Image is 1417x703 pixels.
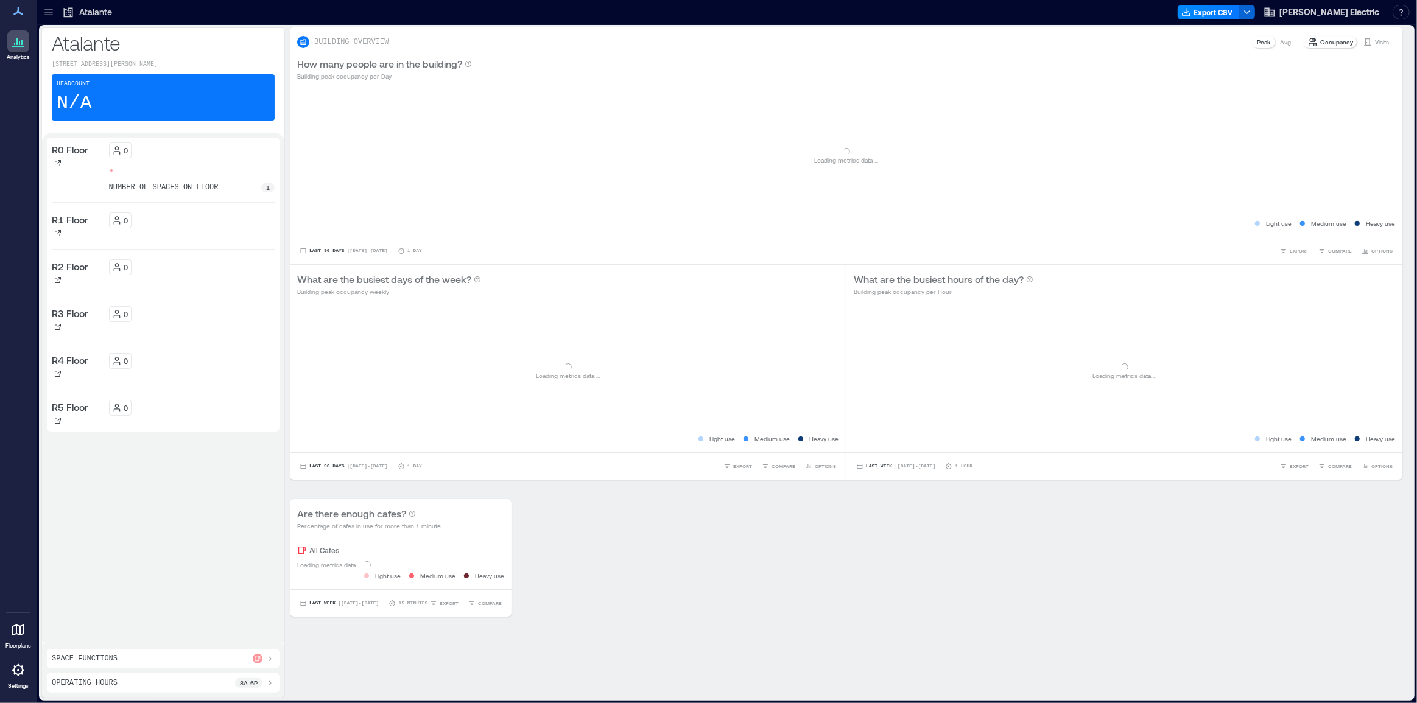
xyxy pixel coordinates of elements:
p: Avg [1280,37,1291,47]
p: What are the busiest hours of the day? [854,272,1024,287]
p: Peak [1257,37,1270,47]
p: Heavy use [809,434,839,444]
span: EXPORT [1290,247,1309,254]
p: Light use [709,434,735,444]
p: Loading metrics data ... [297,560,361,570]
p: Heavy use [1366,219,1395,228]
p: 1 Day [407,247,422,254]
p: R2 Floor [52,259,88,274]
p: Atalante [52,30,275,55]
p: R3 Floor [52,306,88,321]
button: OPTIONS [1359,245,1395,257]
p: 8a - 6p [240,678,258,688]
p: BUILDING OVERVIEW [314,37,389,47]
button: [PERSON_NAME] Electric [1260,2,1383,22]
span: OPTIONS [1371,463,1393,470]
span: COMPARE [772,463,795,470]
p: Light use [1266,219,1292,228]
a: Floorplans [2,615,35,653]
p: Light use [375,571,401,581]
button: OPTIONS [1359,460,1395,472]
button: COMPARE [466,597,504,609]
p: Floorplans [5,642,31,649]
p: 15 minutes [398,600,427,607]
button: Last Week |[DATE]-[DATE] [297,597,381,609]
span: COMPARE [478,600,502,607]
button: Last 90 Days |[DATE]-[DATE] [297,245,390,257]
p: 1 Day [407,463,422,470]
p: R4 Floor [52,353,88,368]
span: COMPARE [1328,247,1352,254]
p: Analytics [7,54,30,61]
p: What are the busiest days of the week? [297,272,471,287]
span: OPTIONS [1371,247,1393,254]
p: R0 Floor [52,142,88,157]
button: Last Week |[DATE]-[DATE] [854,460,938,472]
p: Medium use [1311,434,1346,444]
p: R5 Floor [52,400,88,414]
p: 0 [124,403,128,413]
p: Headcount [57,79,90,89]
p: 0 [124,309,128,319]
p: 1 Hour [955,463,972,470]
button: Last 90 Days |[DATE]-[DATE] [297,460,390,472]
p: Building peak occupancy per Hour [854,287,1033,296]
span: COMPARE [1328,463,1352,470]
p: Atalante [79,6,112,18]
p: Visits [1375,37,1389,47]
span: [PERSON_NAME] Electric [1279,6,1379,18]
p: number of spaces on floor [109,183,219,192]
p: Loading metrics data ... [814,155,878,165]
p: Building peak occupancy per Day [297,71,472,81]
p: Heavy use [1366,434,1395,444]
button: EXPORT [1278,460,1311,472]
a: Settings [4,656,33,693]
p: Medium use [1311,219,1346,228]
p: Occupancy [1320,37,1353,47]
p: Light use [1266,434,1292,444]
span: EXPORT [733,463,752,470]
p: Heavy use [475,571,504,581]
p: Loading metrics data ... [536,371,600,380]
button: COMPARE [759,460,798,472]
p: Operating Hours [52,678,118,688]
p: [STREET_ADDRESS][PERSON_NAME] [52,60,275,69]
p: Building peak occupancy weekly [297,287,481,296]
p: Medium use [420,571,455,581]
a: Analytics [3,27,33,65]
p: N/A [57,91,92,116]
button: OPTIONS [803,460,839,472]
p: Settings [8,682,29,690]
button: COMPARE [1316,245,1354,257]
p: 0 [124,215,128,225]
p: Medium use [754,434,790,444]
p: How many people are in the building? [297,57,462,71]
button: EXPORT [1278,245,1311,257]
p: 0 [124,262,128,272]
p: Loading metrics data ... [1092,371,1156,380]
p: Space Functions [52,654,118,663]
p: 0 [124,356,128,366]
button: COMPARE [1316,460,1354,472]
p: 1 [266,183,270,192]
span: EXPORT [1290,463,1309,470]
p: 0 [124,145,128,155]
span: EXPORT [440,600,459,607]
p: R1 Floor [52,212,88,227]
p: All Cafes [309,545,339,555]
span: OPTIONS [815,463,836,470]
button: EXPORT [427,597,461,609]
button: EXPORT [721,460,754,472]
p: Are there enough cafes? [297,506,406,521]
p: Percentage of cafes in use for more than 1 minute [297,521,441,531]
button: Export CSV [1178,5,1240,19]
